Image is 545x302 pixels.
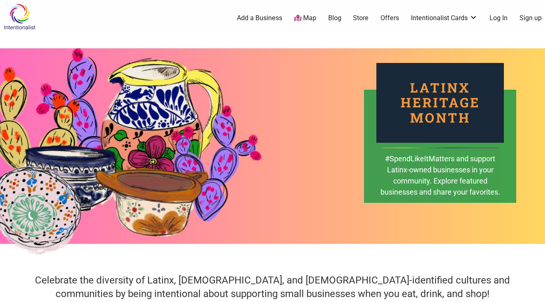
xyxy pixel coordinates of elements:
[237,14,282,23] a: Add a Business
[294,14,316,23] a: Map
[380,153,501,209] div: #SpendLikeItMatters and support Latinx-owned businesses in your community. Explore featured busin...
[489,14,508,23] a: Log In
[380,14,399,23] a: Offers
[411,14,478,23] a: Intentionalist Cards
[27,274,518,301] h4: Celebrate the diversity of Latinx, [DEMOGRAPHIC_DATA], and [DEMOGRAPHIC_DATA]-identified cultures...
[353,14,369,23] a: Store
[376,63,504,143] div: Latinx Heritage Month
[328,14,341,23] a: Blog
[519,14,542,23] a: Sign up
